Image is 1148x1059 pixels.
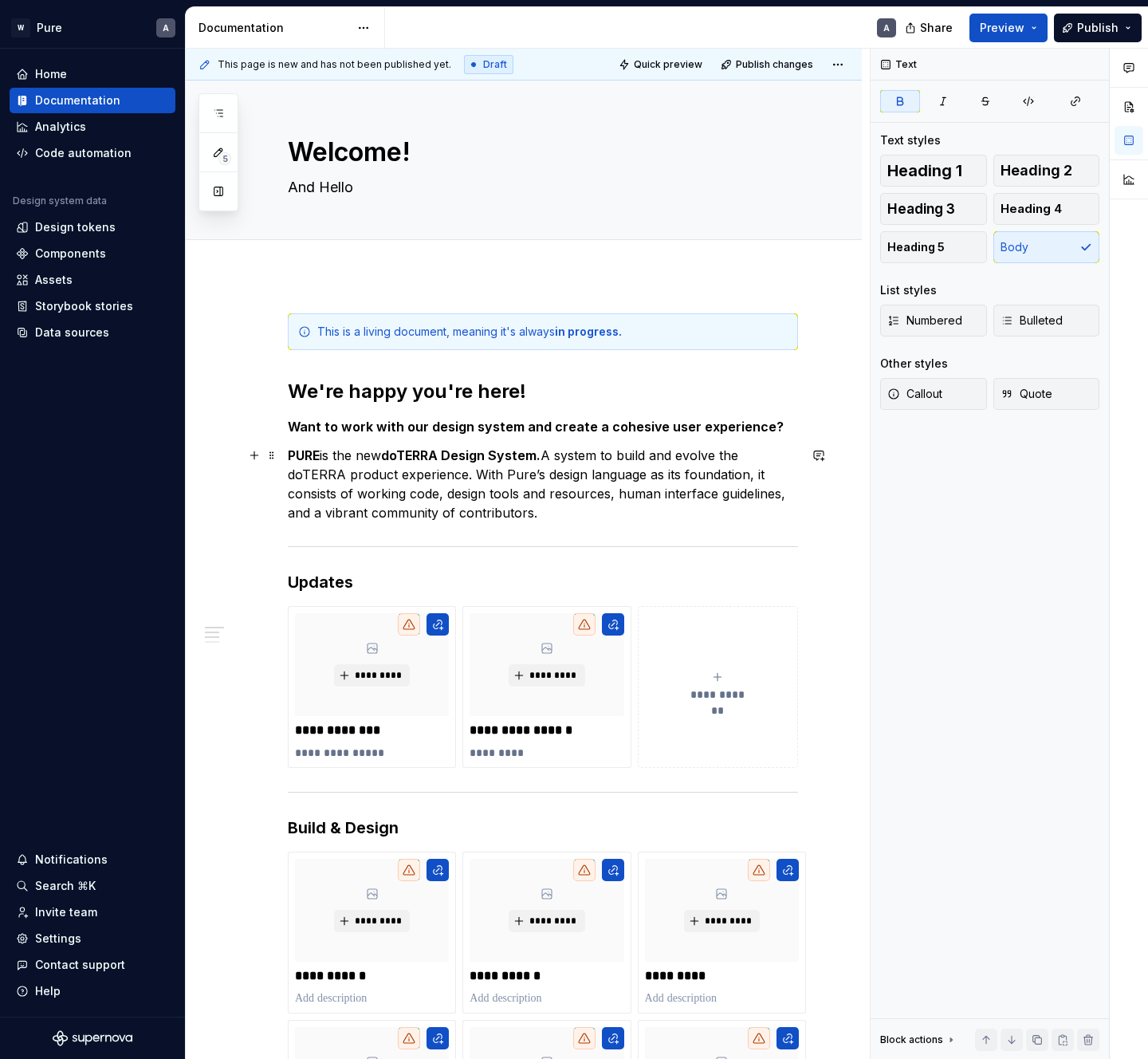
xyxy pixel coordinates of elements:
[218,152,231,165] span: 5
[887,239,945,255] span: Heading 5
[35,119,86,135] div: Analytics
[10,88,175,113] a: Documentation
[35,66,67,82] div: Home
[887,201,955,217] span: Heading 3
[880,305,987,337] button: Numbered
[880,193,987,225] button: Heading 3
[880,231,987,263] button: Heading 5
[35,325,109,341] div: Data sources
[1001,163,1072,179] span: Heading 2
[614,53,710,76] button: Quick preview
[880,282,937,298] div: List styles
[887,386,942,402] span: Callout
[35,878,96,894] div: Search ⌘K
[1001,386,1052,402] span: Quote
[10,978,175,1004] button: Help
[35,219,116,235] div: Design tokens
[11,18,30,37] div: W
[10,267,175,293] a: Assets
[10,900,175,925] a: Invite team
[10,952,175,978] button: Contact support
[3,10,182,45] button: WPureA
[288,419,784,435] strong: Want to work with our design system and create a cohesive user experience?
[35,852,108,868] div: Notifications
[10,140,175,166] a: Code automation
[35,904,97,920] div: Invite team
[634,58,702,71] span: Quick preview
[880,155,987,187] button: Heading 1
[1001,313,1063,329] span: Bulleted
[285,133,795,171] textarea: Welcome!
[218,58,451,71] span: This page is new and has not been published yet.
[10,241,175,266] a: Components
[53,1030,132,1046] svg: Supernova Logo
[288,379,798,404] h2: We're happy you're here!
[381,447,541,463] strong: doTERRA Design System.
[880,1029,957,1051] div: Block actions
[993,193,1100,225] button: Heading 4
[10,320,175,345] a: Data sources
[35,93,120,108] div: Documentation
[10,114,175,140] a: Analytics
[35,246,106,262] div: Components
[920,20,953,36] span: Share
[736,58,813,71] span: Publish changes
[880,378,987,410] button: Callout
[716,53,820,76] button: Publish changes
[288,571,798,593] h3: Updates
[555,325,622,338] strong: in progress.
[887,163,962,179] span: Heading 1
[10,873,175,899] button: Search ⌘K
[10,293,175,319] a: Storybook stories
[37,20,62,36] div: Pure
[10,847,175,872] button: Notifications
[993,155,1100,187] button: Heading 2
[35,145,132,161] div: Code automation
[880,1033,943,1046] div: Block actions
[317,324,788,340] div: This is a living document, meaning it's always
[35,298,133,314] div: Storybook stories
[288,447,320,463] strong: PURE
[993,305,1100,337] button: Bulleted
[199,20,349,36] div: Documentation
[35,983,61,999] div: Help
[969,14,1048,42] button: Preview
[288,817,798,839] h3: Build & Design
[1001,201,1062,217] span: Heading 4
[163,22,169,34] div: A
[1077,20,1119,36] span: Publish
[35,272,73,288] div: Assets
[10,61,175,87] a: Home
[288,446,798,522] p: is the new A system to build and evolve the doTERRA product experience. With Pure’s design langua...
[993,378,1100,410] button: Quote
[35,957,125,973] div: Contact support
[483,58,507,71] span: Draft
[10,926,175,951] a: Settings
[897,14,963,42] button: Share
[880,356,948,372] div: Other styles
[887,313,962,329] span: Numbered
[880,132,941,148] div: Text styles
[10,215,175,240] a: Design tokens
[285,175,795,200] textarea: And Hello
[35,931,81,947] div: Settings
[13,195,107,207] div: Design system data
[883,22,890,34] div: A
[1054,14,1142,42] button: Publish
[980,20,1024,36] span: Preview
